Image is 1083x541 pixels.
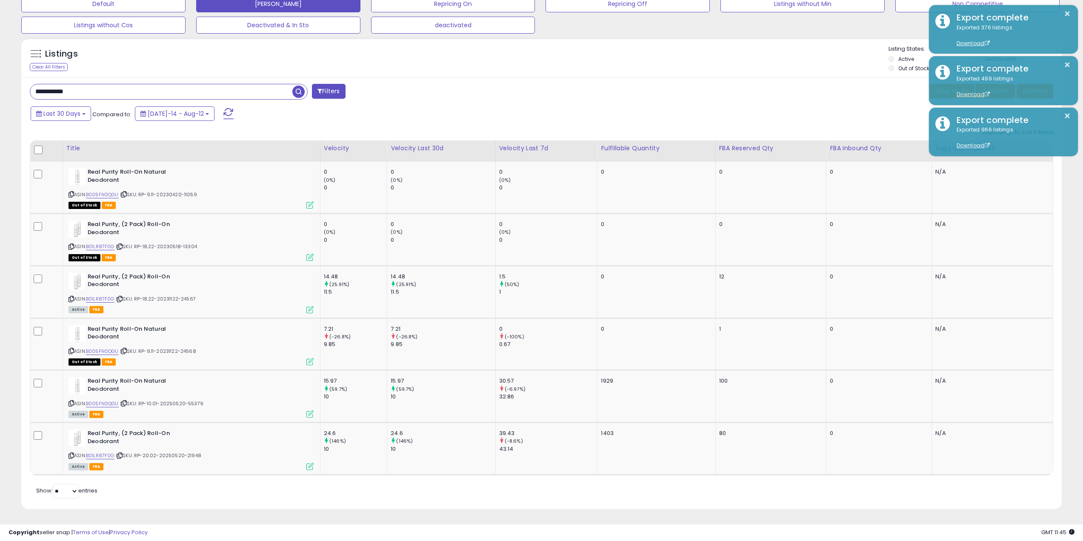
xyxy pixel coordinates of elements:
[391,144,491,153] div: Velocity Last 30d
[324,229,336,235] small: (0%)
[31,106,91,121] button: Last 30 Days
[935,377,1046,385] div: N/A
[601,168,709,176] div: 0
[69,306,88,313] span: All listings currently available for purchase on Amazon
[43,109,80,118] span: Last 30 Days
[69,429,314,469] div: ASIN:
[324,273,387,281] div: 14.48
[69,377,314,417] div: ASIN:
[324,236,387,244] div: 0
[324,144,383,153] div: Velocity
[324,168,387,176] div: 0
[391,229,403,235] small: (0%)
[86,400,119,407] a: B005FN0QGU
[957,40,990,47] a: Download
[391,377,495,385] div: 15.97
[69,220,86,238] img: 31Al79bCckL._SL40_.jpg
[324,325,387,333] div: 7.21
[935,168,1046,176] div: N/A
[601,325,709,333] div: 0
[396,438,413,444] small: (146%)
[950,126,1072,150] div: Exported 966 listings.
[499,273,597,281] div: 1.5
[120,348,196,355] span: | SKU: RP-9.11-20231122-24568
[88,429,191,447] b: Real Purity, (2 Pack) Roll-On Deodorant
[499,445,597,453] div: 43.14
[69,429,86,447] img: 31Al79bCckL._SL40_.jpg
[499,177,511,183] small: (0%)
[69,463,88,470] span: All listings currently available for purchase on Amazon
[499,236,597,244] div: 0
[86,452,114,459] a: B01LR87F0G
[830,168,925,176] div: 0
[88,220,191,238] b: Real Purity, (2 Pack) Roll-On Deodorant
[120,400,203,407] span: | SKU: RP-10.01-20250520-55379
[499,393,597,401] div: 32.86
[329,333,351,340] small: (-26.8%)
[499,429,597,437] div: 39.43
[391,429,495,437] div: 24.6
[391,273,495,281] div: 14.48
[505,386,526,392] small: (-6.97%)
[719,273,820,281] div: 12
[69,273,314,312] div: ASIN:
[830,429,925,437] div: 0
[89,463,104,470] span: FBA
[499,168,597,176] div: 0
[66,144,317,153] div: Title
[391,184,495,192] div: 0
[499,184,597,192] div: 0
[499,229,511,235] small: (0%)
[719,168,820,176] div: 0
[935,429,1046,437] div: N/A
[505,333,524,340] small: (-100%)
[86,243,114,250] a: B01LR87F0G
[88,377,191,395] b: Real Purity Roll-On Natural Deodorant
[830,144,928,153] div: FBA inbound Qty
[391,341,495,348] div: 9.85
[601,273,709,281] div: 0
[499,377,597,385] div: 30.57
[36,487,97,495] span: Show: entries
[329,281,349,288] small: (25.91%)
[719,220,820,228] div: 0
[950,114,1072,126] div: Export complete
[1064,111,1071,121] button: ×
[88,325,191,343] b: Real Purity Roll-On Natural Deodorant
[324,393,387,401] div: 10
[1064,60,1071,70] button: ×
[601,144,712,153] div: Fulfillable Quantity
[135,106,214,121] button: [DATE]-14 - Aug-12
[86,191,119,198] a: B005FN0QGU
[69,168,314,208] div: ASIN:
[69,254,100,261] span: All listings that are currently out of stock and unavailable for purchase on Amazon
[102,202,116,209] span: FBA
[69,273,86,290] img: 31Al79bCckL._SL40_.jpg
[86,295,114,303] a: B01LR87F0G
[950,63,1072,75] div: Export complete
[985,55,1017,63] label: Deactivated
[957,142,990,149] a: Download
[196,17,360,34] button: Deactivated & In Sto
[396,281,416,288] small: (25.91%)
[21,17,186,34] button: Listings without Cos
[148,109,204,118] span: [DATE]-14 - Aug-12
[329,386,347,392] small: (59.7%)
[324,288,387,296] div: 11.5
[324,184,387,192] div: 0
[110,528,148,536] a: Privacy Policy
[391,325,495,333] div: 7.21
[88,168,191,186] b: Real Purity Roll-On Natural Deodorant
[391,393,495,401] div: 10
[324,220,387,228] div: 0
[9,528,40,536] strong: Copyright
[499,144,594,153] div: Velocity Last 7d
[69,325,314,365] div: ASIN:
[69,377,86,394] img: 31A4gSucl6L._SL40_.jpg
[69,202,100,209] span: All listings that are currently out of stock and unavailable for purchase on Amazon
[9,529,148,537] div: seller snap | |
[329,438,346,444] small: (146%)
[396,333,417,340] small: (-26.8%)
[499,220,597,228] div: 0
[601,377,709,385] div: 1929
